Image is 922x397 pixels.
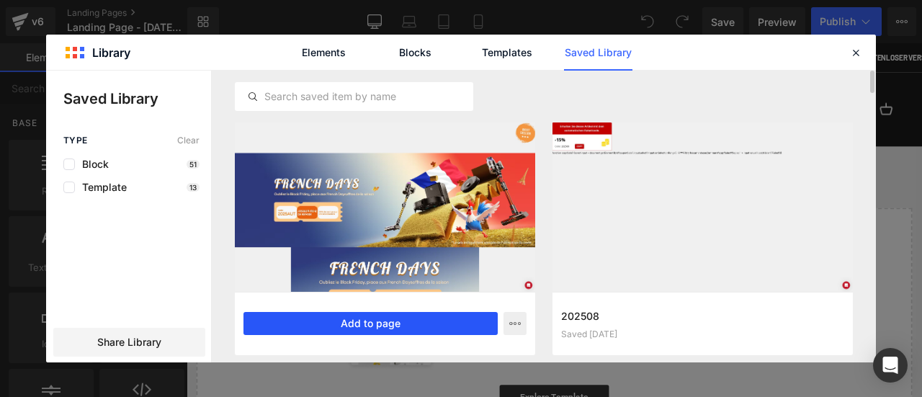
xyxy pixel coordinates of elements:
[561,308,844,324] h3: 202508
[321,70,383,89] summary: Produkte
[400,70,465,89] summary: Zubehöre
[35,229,837,246] p: Start building your page
[473,35,541,71] a: Templates
[873,348,908,383] div: Open Intercom Messenger
[279,10,526,24] p: ABONNIEREN SIE SICH FÜR 10 € RABATT | NUR FÜR NEUE NUTZER.
[75,182,127,193] span: Template
[75,159,109,170] span: Block
[63,88,211,110] p: Saved Library
[381,35,449,71] a: Blocks
[187,183,200,192] p: 13
[641,10,736,24] p: KOSTENLOSER VERSAND
[243,312,498,335] button: Add to page
[177,135,200,146] span: Clear
[69,10,164,24] p: KOSTENLOSER VERSAND
[97,335,161,349] span: Share Library
[290,35,358,71] a: Elements
[564,35,632,71] a: Saved Library
[236,88,473,105] input: Search saved item by name
[561,329,844,339] div: Saved [DATE]
[63,135,88,146] span: Type
[187,160,200,169] p: 51
[482,70,552,89] summary: Entdecken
